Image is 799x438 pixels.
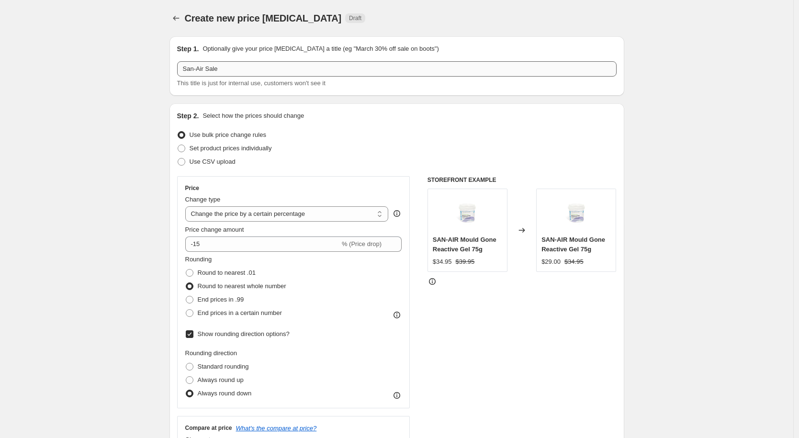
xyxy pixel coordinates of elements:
h6: STOREFRONT EXAMPLE [428,176,617,184]
span: SAN-AIR Mould Gone Reactive Gel 75g [433,236,496,253]
div: $29.00 [541,257,561,267]
span: Set product prices individually [190,145,272,152]
span: Standard rounding [198,363,249,370]
strike: $34.95 [564,257,584,267]
span: End prices in .99 [198,296,244,303]
span: Rounding [185,256,212,263]
p: Select how the prices should change [203,111,304,121]
span: % (Price drop) [342,240,382,247]
span: Use CSV upload [190,158,236,165]
span: End prices in a certain number [198,309,282,316]
h2: Step 2. [177,111,199,121]
span: Use bulk price change rules [190,131,266,138]
span: Price change amount [185,226,244,233]
div: $34.95 [433,257,452,267]
h3: Price [185,184,199,192]
button: Price change jobs [169,11,183,25]
span: Always round down [198,390,252,397]
img: Reactive-Gel-Mould-Gone-75g_80x.jpg [448,194,486,232]
h2: Step 1. [177,44,199,54]
span: Change type [185,196,221,203]
input: 30% off holiday sale [177,61,617,77]
span: Round to nearest whole number [198,282,286,290]
span: SAN-AIR Mould Gone Reactive Gel 75g [541,236,605,253]
span: This title is just for internal use, customers won't see it [177,79,326,87]
span: Draft [349,14,361,22]
h3: Compare at price [185,424,232,432]
span: Rounding direction [185,349,237,357]
span: Round to nearest .01 [198,269,256,276]
div: help [392,209,402,218]
span: Create new price [MEDICAL_DATA] [185,13,342,23]
span: Show rounding direction options? [198,330,290,337]
button: What's the compare at price? [236,425,317,432]
strike: $39.95 [456,257,475,267]
span: Always round up [198,376,244,383]
input: -15 [185,236,340,252]
img: Reactive-Gel-Mould-Gone-75g_80x.jpg [557,194,596,232]
p: Optionally give your price [MEDICAL_DATA] a title (eg "March 30% off sale on boots") [203,44,439,54]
